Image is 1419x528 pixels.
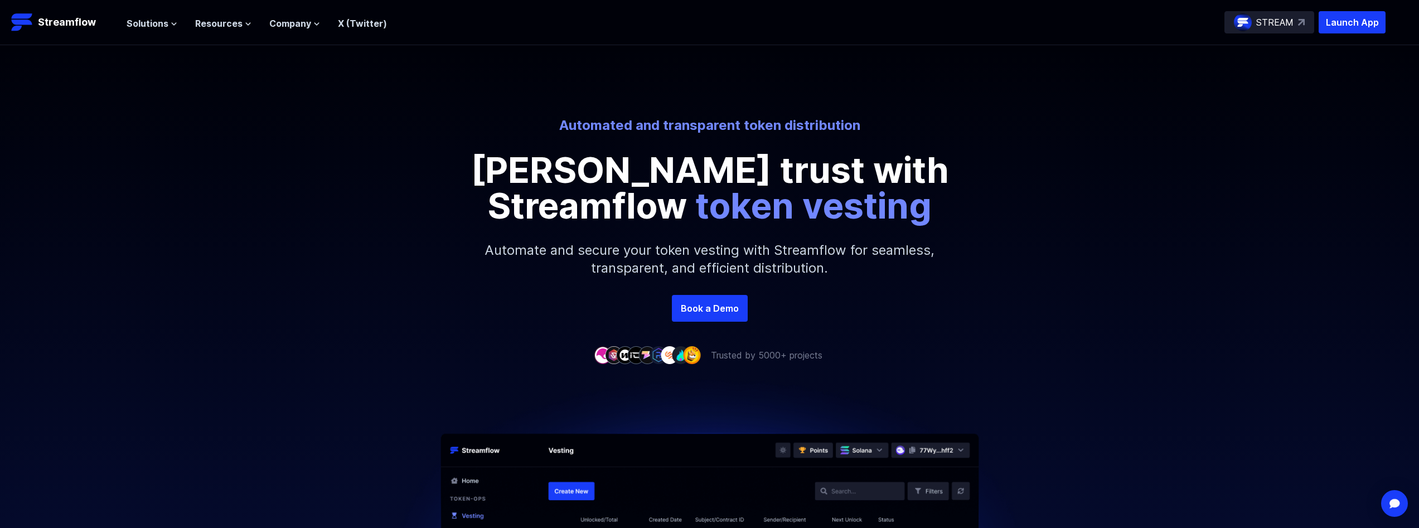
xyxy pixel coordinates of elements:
[195,17,251,30] button: Resources
[1298,19,1305,26] img: top-right-arrow.svg
[459,152,961,224] p: [PERSON_NAME] trust with Streamflow
[616,346,634,364] img: company-3
[269,17,311,30] span: Company
[127,17,168,30] span: Solutions
[672,346,690,364] img: company-8
[605,346,623,364] img: company-2
[683,346,701,364] img: company-9
[1381,490,1408,517] div: Open Intercom Messenger
[11,11,33,33] img: Streamflow Logo
[195,17,243,30] span: Resources
[401,117,1019,134] p: Automated and transparent token distribution
[11,11,115,33] a: Streamflow
[338,18,387,29] a: X (Twitter)
[38,14,96,30] p: Streamflow
[470,224,950,295] p: Automate and secure your token vesting with Streamflow for seamless, transparent, and efficient d...
[1234,13,1252,31] img: streamflow-logo-circle.png
[695,184,932,227] span: token vesting
[711,348,822,362] p: Trusted by 5000+ projects
[627,346,645,364] img: company-4
[661,346,679,364] img: company-7
[1319,11,1386,33] button: Launch App
[650,346,667,364] img: company-6
[1224,11,1314,33] a: STREAM
[269,17,320,30] button: Company
[594,346,612,364] img: company-1
[1256,16,1294,29] p: STREAM
[127,17,177,30] button: Solutions
[638,346,656,364] img: company-5
[672,295,748,322] a: Book a Demo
